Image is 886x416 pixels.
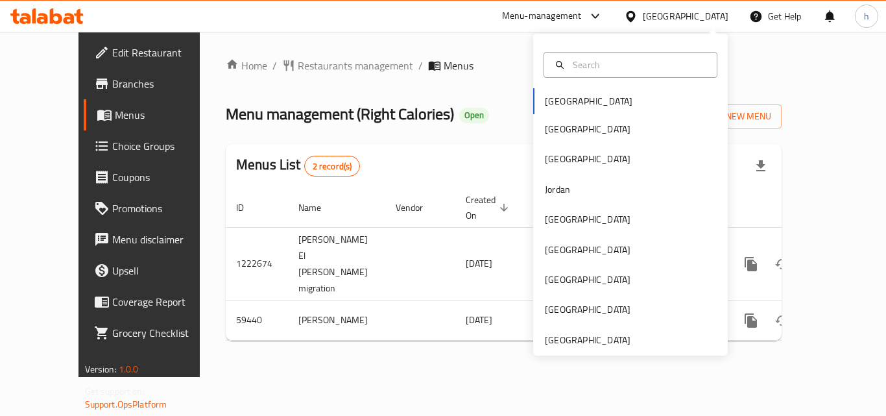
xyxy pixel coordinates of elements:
[396,200,440,215] span: Vendor
[681,104,782,128] button: Add New Menu
[736,249,767,280] button: more
[112,201,216,216] span: Promotions
[84,193,226,224] a: Promotions
[466,255,492,272] span: [DATE]
[226,58,267,73] a: Home
[226,227,288,300] td: 1222674
[119,361,139,378] span: 1.0.0
[112,325,216,341] span: Grocery Checklist
[84,317,226,349] a: Grocery Checklist
[305,160,360,173] span: 2 record(s)
[288,300,385,340] td: [PERSON_NAME]
[643,9,728,23] div: [GEOGRAPHIC_DATA]
[691,108,771,125] span: Add New Menu
[545,243,630,257] div: [GEOGRAPHIC_DATA]
[736,305,767,336] button: more
[459,110,489,121] span: Open
[767,249,798,280] button: Change Status
[568,58,709,72] input: Search
[84,68,226,99] a: Branches
[84,255,226,286] a: Upsell
[226,58,782,73] nav: breadcrumb
[84,130,226,162] a: Choice Groups
[84,99,226,130] a: Menus
[459,108,489,123] div: Open
[545,212,630,226] div: [GEOGRAPHIC_DATA]
[864,9,869,23] span: h
[112,76,216,92] span: Branches
[84,224,226,255] a: Menu disclaimer
[545,182,570,197] div: Jordan
[418,58,423,73] li: /
[745,151,776,182] div: Export file
[112,294,216,310] span: Coverage Report
[112,169,216,185] span: Coupons
[112,138,216,154] span: Choice Groups
[466,312,492,328] span: [DATE]
[236,200,261,215] span: ID
[466,192,512,223] span: Created On
[226,300,288,340] td: 59440
[115,107,216,123] span: Menus
[226,99,454,128] span: Menu management ( Right Calories )
[112,45,216,60] span: Edit Restaurant
[272,58,277,73] li: /
[84,286,226,317] a: Coverage Report
[545,122,630,136] div: [GEOGRAPHIC_DATA]
[502,8,582,24] div: Menu-management
[304,156,361,177] div: Total records count
[236,155,360,177] h2: Menus List
[112,232,216,247] span: Menu disclaimer
[298,200,338,215] span: Name
[84,37,226,68] a: Edit Restaurant
[84,162,226,193] a: Coupons
[545,333,630,347] div: [GEOGRAPHIC_DATA]
[444,58,473,73] span: Menus
[767,305,798,336] button: Change Status
[545,152,630,166] div: [GEOGRAPHIC_DATA]
[298,58,413,73] span: Restaurants management
[545,302,630,317] div: [GEOGRAPHIC_DATA]
[85,361,117,378] span: Version:
[288,227,385,300] td: [PERSON_NAME] El [PERSON_NAME] migration
[112,263,216,278] span: Upsell
[85,396,167,413] a: Support.OpsPlatform
[85,383,145,400] span: Get support on:
[545,273,630,287] div: [GEOGRAPHIC_DATA]
[282,58,413,73] a: Restaurants management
